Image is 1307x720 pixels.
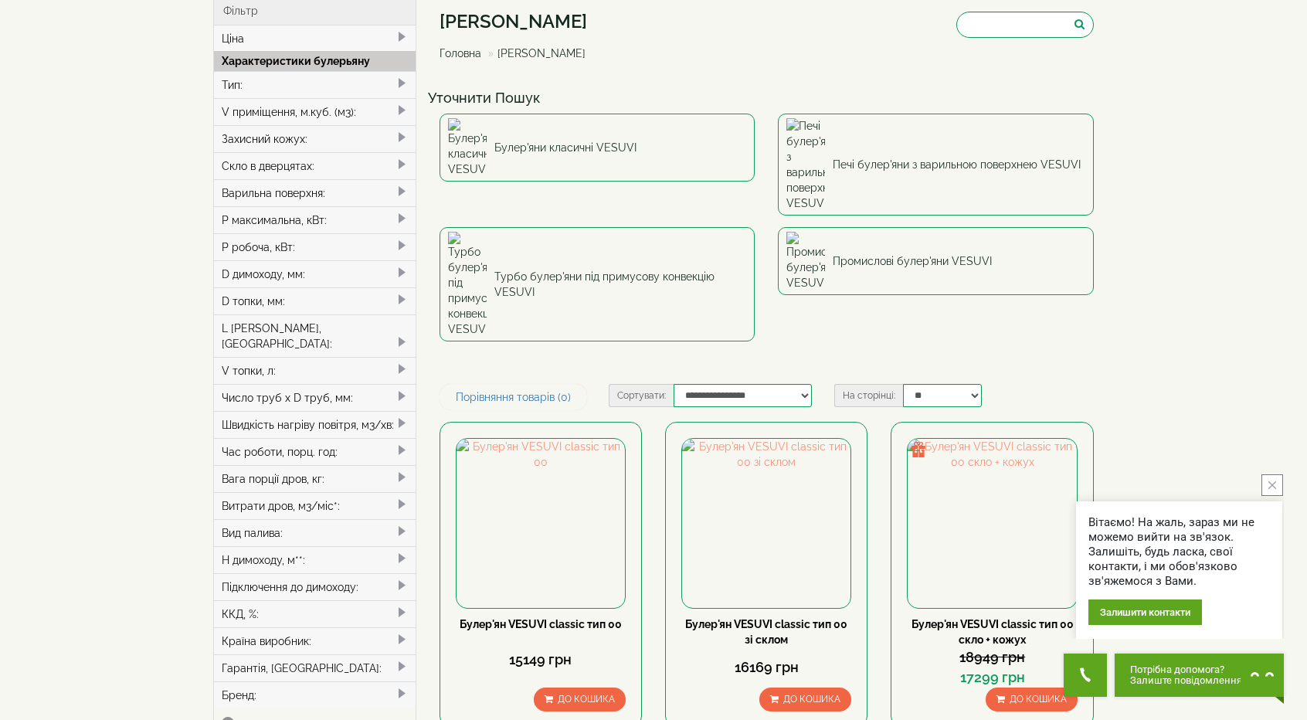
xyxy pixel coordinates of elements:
[460,618,622,630] a: Булер'ян VESUVI classic тип 00
[214,573,416,600] div: Підключення до димоходу:
[214,357,416,384] div: V топки, л:
[1064,654,1107,697] button: Get Call button
[609,384,674,407] label: Сортувати:
[214,152,416,179] div: Скло в дверцятах:
[214,25,416,52] div: Ціна
[907,647,1077,667] div: 18949 грн
[908,439,1076,607] img: Булер'ян VESUVI classic тип 00 скло + кожух
[214,233,416,260] div: P робоча, кВт:
[440,47,481,59] a: Головна
[214,260,416,287] div: D димоходу, мм:
[214,411,416,438] div: Швидкість нагріву повітря, м3/хв:
[440,114,755,182] a: Булер'яни класичні VESUVI Булер'яни класичні VESUVI
[214,438,416,465] div: Час роботи, порц. год:
[912,618,1074,646] a: Булер'ян VESUVI classic тип 00 скло + кожух
[681,657,851,678] div: 16169 грн
[1088,599,1202,625] div: Залишити контакти
[759,688,851,712] button: До кошика
[786,232,825,290] img: Промислові булер'яни VESUVI
[214,179,416,206] div: Варильна поверхня:
[534,688,626,712] button: До кошика
[986,688,1078,712] button: До кошика
[834,384,903,407] label: На сторінці:
[783,694,840,705] span: До кошика
[911,442,926,457] img: gift
[214,627,416,654] div: Країна виробник:
[214,492,416,519] div: Витрати дров, м3/міс*:
[1088,515,1270,589] div: Вітаємо! На жаль, зараз ми не можемо вийти на зв'язок. Залишіть, будь ласка, свої контакти, і ми ...
[778,227,1094,295] a: Промислові булер'яни VESUVI Промислові булер'яни VESUVI
[778,114,1094,216] a: Печі булер'яни з варильною поверхнею VESUVI Печі булер'яни з варильною поверхнею VESUVI
[214,206,416,233] div: P максимальна, кВт:
[440,227,755,341] a: Турбо булер'яни під примусову конвекцію VESUVI Турбо булер'яни під примусову конвекцію VESUVI
[685,618,847,646] a: Булер'ян VESUVI classic тип 00 зі склом
[428,90,1106,106] h4: Уточнити Пошук
[457,439,625,607] img: Булер'ян VESUVI classic тип 00
[440,12,597,32] h1: [PERSON_NAME]
[682,439,850,607] img: Булер'ян VESUVI classic тип 00 зі склом
[214,51,416,71] div: Характеристики булерьяну
[456,650,626,670] div: 15149 грн
[214,465,416,492] div: Вага порції дров, кг:
[214,125,416,152] div: Захисний кожух:
[484,46,586,61] li: [PERSON_NAME]
[214,546,416,573] div: H димоходу, м**:
[1115,654,1284,697] button: Chat button
[1130,664,1242,675] span: Потрібна допомога?
[1130,675,1242,686] span: Залиште повідомлення
[214,519,416,546] div: Вид палива:
[558,694,615,705] span: До кошика
[214,681,416,708] div: Бренд:
[214,654,416,681] div: Гарантія, [GEOGRAPHIC_DATA]:
[440,384,587,410] a: Порівняння товарів (0)
[214,71,416,98] div: Тип:
[1261,474,1283,496] button: close button
[448,232,487,337] img: Турбо булер'яни під примусову конвекцію VESUVI
[907,667,1077,688] div: 17299 грн
[214,384,416,411] div: Число труб x D труб, мм:
[214,600,416,627] div: ККД, %:
[1010,694,1067,705] span: До кошика
[214,314,416,357] div: L [PERSON_NAME], [GEOGRAPHIC_DATA]:
[786,118,825,211] img: Печі булер'яни з варильною поверхнею VESUVI
[214,98,416,125] div: V приміщення, м.куб. (м3):
[214,287,416,314] div: D топки, мм:
[448,118,487,177] img: Булер'яни класичні VESUVI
